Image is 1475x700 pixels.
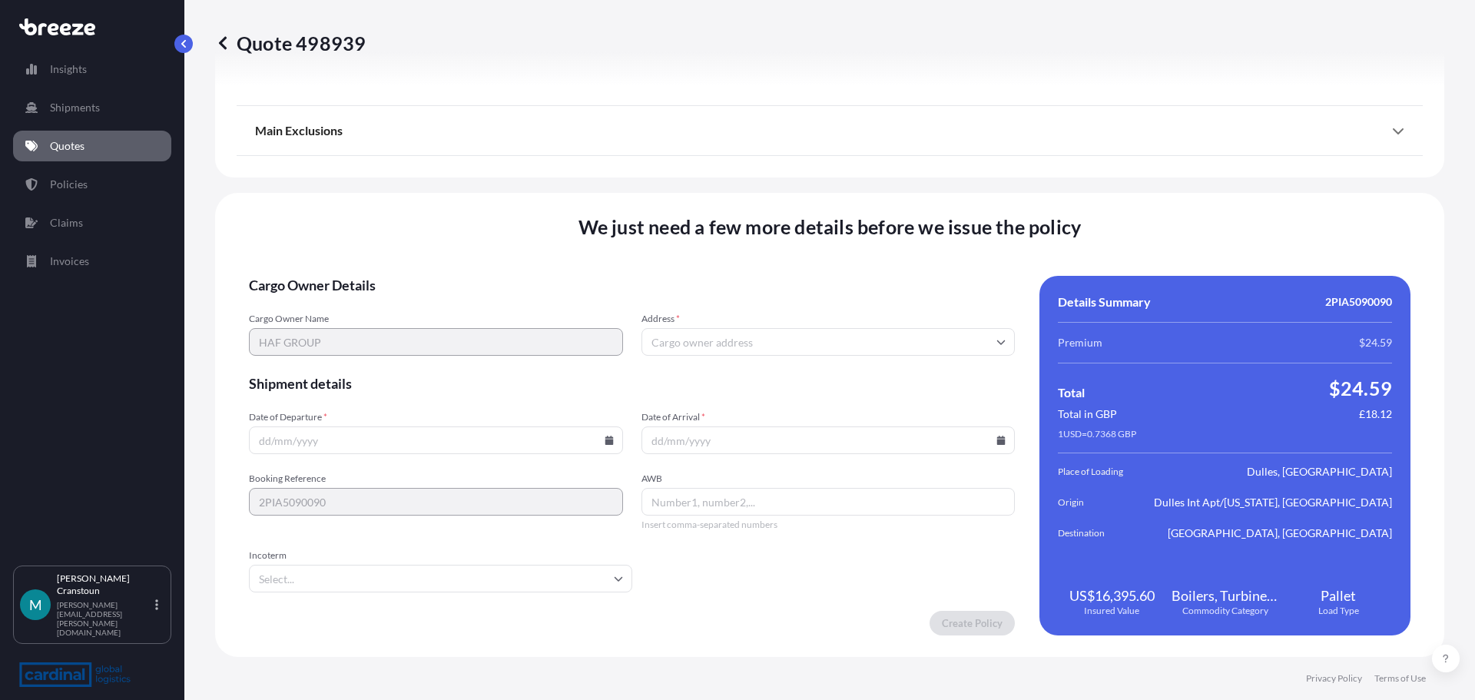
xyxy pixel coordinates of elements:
span: 2PIA5090090 [1325,294,1392,310]
img: organization-logo [19,662,131,687]
a: Claims [13,207,171,238]
p: Claims [50,215,83,231]
span: AWB [641,473,1016,485]
span: Insert comma-separated numbers [641,519,1016,531]
span: Boilers, Turbines, Industrial Machinery and Mechanical Appliances [1172,586,1279,605]
a: Privacy Policy [1306,672,1362,685]
span: Incoterm [249,549,632,562]
span: Main Exclusions [255,123,343,138]
span: We just need a few more details before we issue the policy [578,214,1082,239]
span: Premium [1058,335,1102,350]
span: M [29,597,42,612]
input: dd/mm/yyyy [641,426,1016,454]
input: Select... [249,565,632,592]
span: Date of Departure [249,411,623,423]
a: Shipments [13,92,171,123]
span: Pallet [1321,586,1356,605]
input: Your internal reference [249,488,623,516]
span: 1 USD = 0.7368 GBP [1058,428,1136,440]
span: Details Summary [1058,294,1151,310]
span: Commodity Category [1182,605,1268,617]
a: Insights [13,54,171,85]
a: Invoices [13,246,171,277]
span: Origin [1058,495,1144,510]
span: Booking Reference [249,473,623,485]
span: Total in GBP [1058,406,1117,422]
span: US$16,395.60 [1069,586,1155,605]
span: Total [1058,385,1085,400]
span: Cargo Owner Details [249,276,1015,294]
p: Policies [50,177,88,192]
span: Place of Loading [1058,464,1144,479]
span: Date of Arrival [641,411,1016,423]
p: Invoices [50,254,89,269]
p: Create Policy [942,615,1003,631]
p: Quote 498939 [215,31,366,55]
span: Shipment details [249,374,1015,393]
p: Insights [50,61,87,77]
span: Destination [1058,526,1144,541]
div: Main Exclusions [255,112,1404,149]
a: Policies [13,169,171,200]
p: Shipments [50,100,100,115]
span: $24.59 [1329,376,1392,400]
p: [PERSON_NAME] Cranstoun [57,572,152,597]
input: dd/mm/yyyy [249,426,623,454]
span: Load Type [1318,605,1359,617]
a: Terms of Use [1374,672,1426,685]
p: Quotes [50,138,85,154]
span: Cargo Owner Name [249,313,623,325]
span: Address [641,313,1016,325]
span: £18.12 [1359,406,1392,422]
p: [PERSON_NAME][EMAIL_ADDRESS][PERSON_NAME][DOMAIN_NAME] [57,600,152,637]
span: Dulles Int Apt/[US_STATE], [GEOGRAPHIC_DATA] [1154,495,1392,510]
button: Create Policy [930,611,1015,635]
span: [GEOGRAPHIC_DATA], [GEOGRAPHIC_DATA] [1168,526,1392,541]
span: $24.59 [1359,335,1392,350]
input: Cargo owner address [641,328,1016,356]
span: Insured Value [1084,605,1139,617]
span: Dulles, [GEOGRAPHIC_DATA] [1247,464,1392,479]
a: Quotes [13,131,171,161]
input: Number1, number2,... [641,488,1016,516]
